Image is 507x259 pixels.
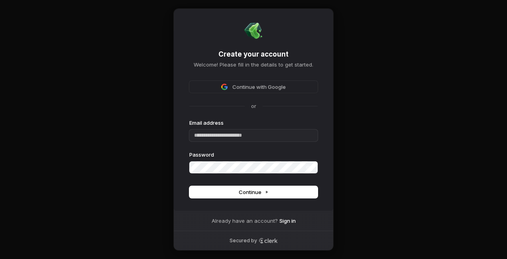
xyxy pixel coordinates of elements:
[212,217,278,224] span: Already have an account?
[189,186,318,198] button: Continue
[279,217,296,224] a: Sign in
[189,50,318,59] h1: Create your account
[189,61,318,68] p: Welcome! Please fill in the details to get started.
[189,81,318,93] button: Sign in with GoogleContinue with Google
[189,151,214,158] label: Password
[221,84,228,90] img: Sign in with Google
[244,21,263,40] img: Jello SEO
[230,237,257,244] p: Secured by
[251,102,256,110] p: or
[300,163,316,172] button: Show password
[259,238,278,243] a: Clerk logo
[239,188,269,196] span: Continue
[232,83,286,90] span: Continue with Google
[189,119,224,126] label: Email address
